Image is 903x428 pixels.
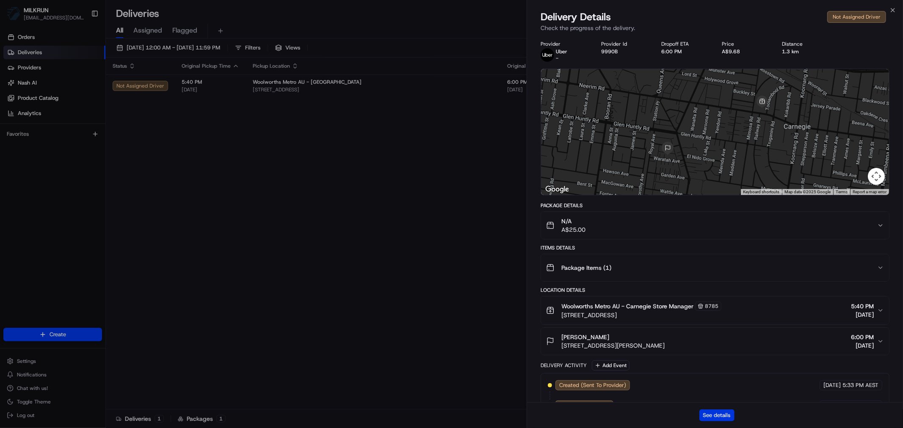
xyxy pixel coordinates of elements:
span: Map data ©2025 Google [784,189,831,194]
span: 5:40 PM [851,302,874,310]
span: Created (Sent To Provider) [559,381,626,389]
a: Terms (opens in new tab) [836,189,848,194]
div: Items Details [541,244,889,251]
div: Distance [782,41,829,47]
span: 6:00 PM [851,333,874,341]
div: Price [722,41,769,47]
span: 5:33 PM AEST [842,402,878,409]
span: N/A [561,217,585,225]
div: Provider [541,41,588,47]
span: - [556,55,558,62]
span: [DATE] [851,310,874,319]
span: Woolworths Metro AU - Carnegie Store Manager [561,302,693,310]
span: Delivery Details [541,10,611,24]
div: Package Details [541,202,889,209]
span: [DATE] [823,381,841,389]
img: Google [543,184,571,195]
button: Package Items (1) [541,254,889,281]
button: [PERSON_NAME][STREET_ADDRESS][PERSON_NAME]6:00 PM[DATE] [541,328,889,355]
a: Open this area in Google Maps (opens a new window) [543,184,571,195]
button: Keyboard shortcuts [743,189,779,195]
div: 1.3 km [782,48,829,55]
button: 9990B [601,48,618,55]
p: Check the progress of the delivery. [541,24,889,32]
div: Provider Id [601,41,648,47]
div: Location Details [541,287,889,294]
button: Map camera controls [868,168,885,185]
span: 8785 [705,303,718,310]
button: See details [699,409,735,421]
span: [DATE] [851,341,874,350]
button: Add Event [592,360,630,370]
div: Dropoff ETA [662,41,709,47]
div: Delivery Activity [541,362,587,369]
span: A$25.00 [561,225,585,234]
div: 6:00 PM [662,48,709,55]
img: uber-new-logo.jpeg [541,48,554,62]
span: Not Assigned Driver [559,402,610,409]
a: Report a map error [853,189,886,194]
span: [DATE] [823,402,841,409]
span: [STREET_ADDRESS][PERSON_NAME] [561,341,665,350]
span: Uber [556,48,567,55]
span: Package Items ( 1 ) [561,263,611,272]
span: [STREET_ADDRESS] [561,311,721,319]
button: N/AA$25.00 [541,212,889,239]
span: 5:33 PM AEST [842,381,878,389]
button: Woolworths Metro AU - Carnegie Store Manager8785[STREET_ADDRESS]5:40 PM[DATE] [541,296,889,324]
div: A$9.68 [722,48,769,55]
span: [PERSON_NAME] [561,333,609,341]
